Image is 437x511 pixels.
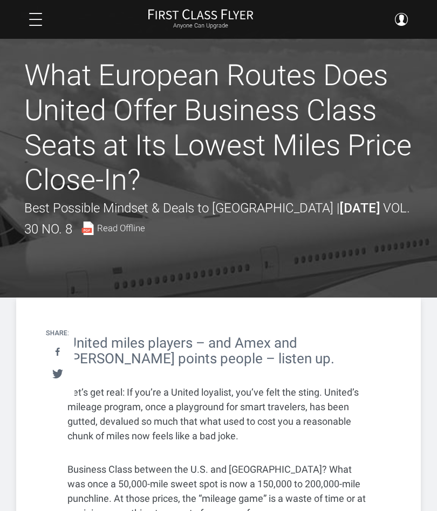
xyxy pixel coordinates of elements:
[148,22,254,30] small: Anyone Can Upgrade
[148,9,254,30] a: First Class FlyerAnyone Can Upgrade
[148,9,254,20] img: First Class Flyer
[67,385,370,443] p: Let’s get real: If you’re a United loyalist, you’ve felt the sting. United’s mileage program, onc...
[24,201,410,236] span: Vol. 30 No. 8
[46,342,69,362] a: Share
[97,224,145,233] span: Read Offline
[81,222,94,235] img: pdf-file.svg
[46,330,69,337] h4: Share:
[81,222,145,235] a: Read Offline
[24,58,413,198] h1: What European Routes Does United Offer Business Class Seats at Its Lowest Miles Price Close-In?
[339,201,380,216] strong: [DATE]
[46,364,69,384] a: Tweet
[24,198,413,239] div: Best Possible Mindset & Deals to [GEOGRAPHIC_DATA] |
[67,335,370,366] h2: United miles players – and Amex and [PERSON_NAME] points people – listen up.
